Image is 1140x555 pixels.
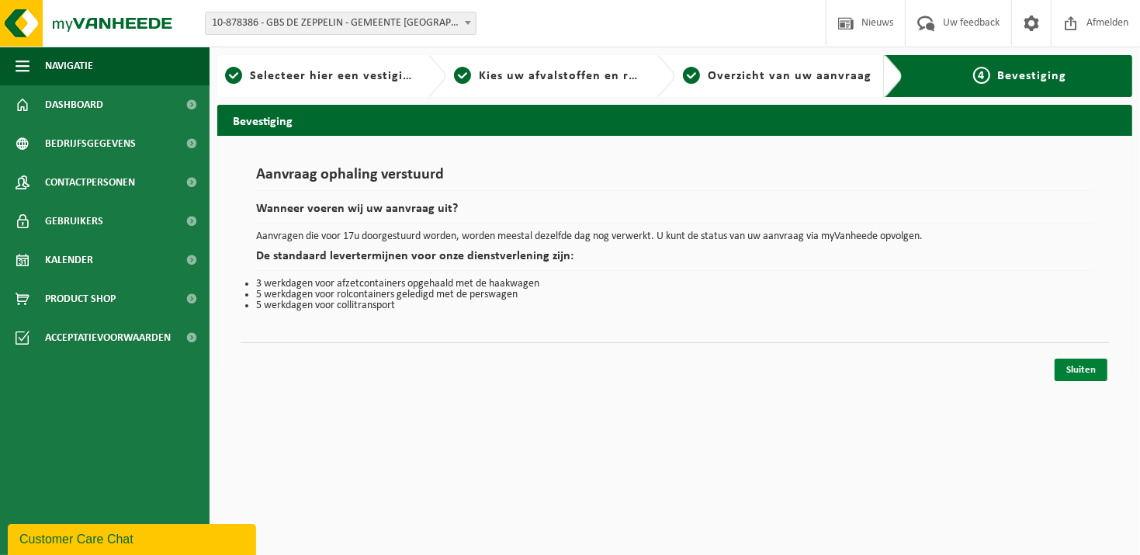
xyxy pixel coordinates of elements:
span: Navigatie [45,47,93,85]
span: Acceptatievoorwaarden [45,318,171,357]
span: 10-878386 - GBS DE ZEPPELIN - GEMEENTE BEVEREN - KOSTENPLAATS 21 - HAASDONK [205,12,476,35]
li: 5 werkdagen voor collitransport [256,300,1093,311]
p: Aanvragen die voor 17u doorgestuurd worden, worden meestal dezelfde dag nog verwerkt. U kunt de s... [256,231,1093,242]
span: 2 [454,67,471,84]
span: Kalender [45,241,93,279]
span: 1 [225,67,242,84]
li: 3 werkdagen voor afzetcontainers opgehaald met de haakwagen [256,279,1093,290]
a: 3Overzicht van uw aanvraag [683,67,873,85]
span: Overzicht van uw aanvraag [708,70,871,82]
span: 4 [973,67,990,84]
h2: De standaard levertermijnen voor onze dienstverlening zijn: [256,250,1093,271]
a: 2Kies uw afvalstoffen en recipiënten [454,67,644,85]
h2: Wanneer voeren wij uw aanvraag uit? [256,203,1093,224]
h2: Bevestiging [217,105,1132,135]
span: Gebruikers [45,202,103,241]
span: Kies uw afvalstoffen en recipiënten [479,70,692,82]
span: Contactpersonen [45,163,135,202]
span: 3 [683,67,700,84]
a: 1Selecteer hier een vestiging [225,67,415,85]
span: Bedrijfsgegevens [45,124,136,163]
span: 10-878386 - GBS DE ZEPPELIN - GEMEENTE BEVEREN - KOSTENPLAATS 21 - HAASDONK [206,12,476,34]
span: Product Shop [45,279,116,318]
span: Dashboard [45,85,103,124]
a: Sluiten [1055,359,1107,381]
iframe: chat widget [8,521,259,555]
h1: Aanvraag ophaling verstuurd [256,167,1093,191]
span: Bevestiging [998,70,1067,82]
li: 5 werkdagen voor rolcontainers geledigd met de perswagen [256,290,1093,300]
span: Selecteer hier een vestiging [250,70,418,82]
